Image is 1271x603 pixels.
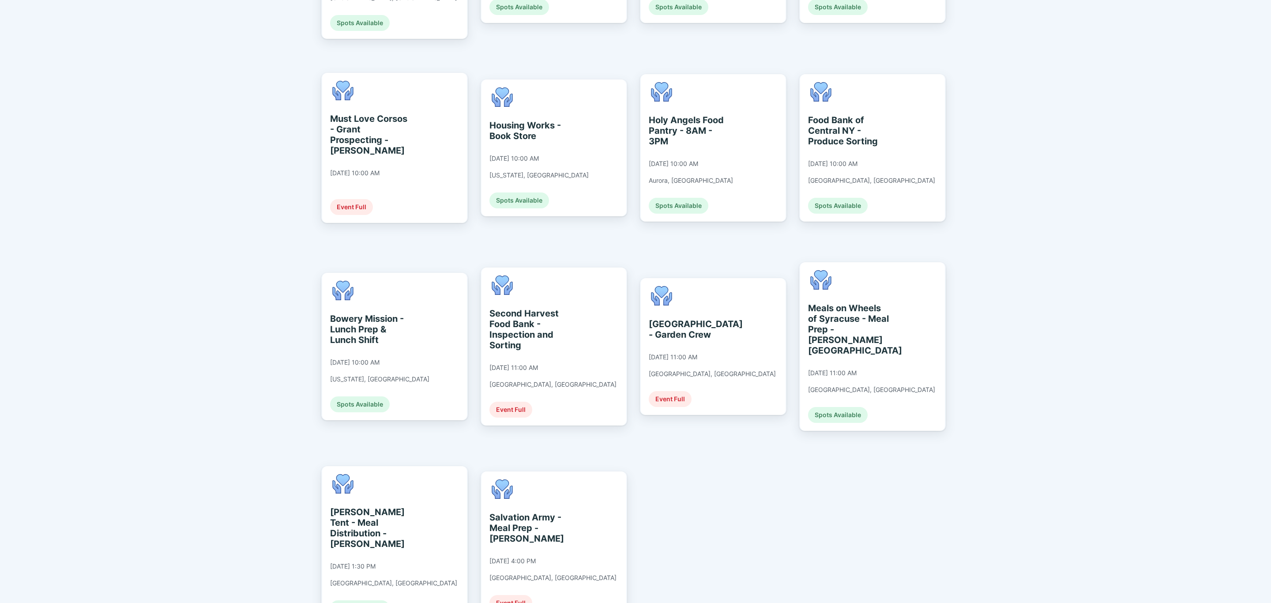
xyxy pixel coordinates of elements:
div: Event Full [489,402,532,418]
div: Meals on Wheels of Syracuse - Meal Prep - [PERSON_NAME][GEOGRAPHIC_DATA] [808,303,889,356]
div: [DATE] 10:00 AM [489,155,539,162]
div: Must Love Corsos - Grant Prospecting - [PERSON_NAME] [330,113,411,156]
div: [US_STATE], [GEOGRAPHIC_DATA] [489,171,589,179]
div: [GEOGRAPHIC_DATA], [GEOGRAPHIC_DATA] [649,370,776,378]
div: Second Harvest Food Bank - Inspection and Sorting [489,308,570,350]
div: [DATE] 4:00 PM [489,557,536,565]
div: Spots Available [649,198,708,214]
div: Spots Available [808,198,868,214]
div: Housing Works - Book Store [489,120,570,141]
div: [GEOGRAPHIC_DATA], [GEOGRAPHIC_DATA] [330,579,457,587]
div: Aurora, [GEOGRAPHIC_DATA] [649,177,733,185]
div: [US_STATE], [GEOGRAPHIC_DATA] [330,375,429,383]
div: [GEOGRAPHIC_DATA], [GEOGRAPHIC_DATA] [808,386,935,394]
div: [DATE] 11:00 AM [808,369,857,377]
div: [DATE] 10:00 AM [649,160,698,168]
div: [DATE] 10:00 AM [808,160,857,168]
div: [DATE] 11:00 AM [489,364,538,372]
div: [PERSON_NAME] Tent - Meal Distribution - [PERSON_NAME] [330,507,411,549]
div: Bowery Mission - Lunch Prep & Lunch Shift [330,313,411,345]
div: Spots Available [489,192,549,208]
div: Salvation Army - Meal Prep - [PERSON_NAME] [489,512,570,544]
div: Food Bank of Central NY - Produce Sorting [808,115,889,147]
div: [DATE] 10:00 AM [330,358,380,366]
div: Event Full [649,391,692,407]
div: [GEOGRAPHIC_DATA] - Garden Crew [649,319,730,340]
div: Holy Angels Food Pantry - 8AM - 3PM [649,115,730,147]
div: Event Full [330,199,373,215]
div: Spots Available [330,15,390,31]
div: [GEOGRAPHIC_DATA], [GEOGRAPHIC_DATA] [489,381,617,388]
div: [DATE] 11:00 AM [649,353,697,361]
div: Spots Available [330,396,390,412]
div: [GEOGRAPHIC_DATA], [GEOGRAPHIC_DATA] [489,574,617,582]
div: [GEOGRAPHIC_DATA], [GEOGRAPHIC_DATA] [808,177,935,185]
div: Spots Available [808,407,868,423]
div: [DATE] 1:30 PM [330,562,376,570]
div: [DATE] 10:00 AM [330,169,380,177]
